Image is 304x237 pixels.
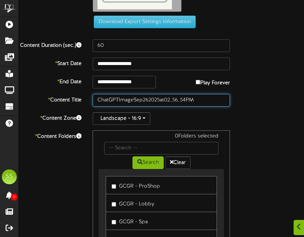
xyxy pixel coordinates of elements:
a: Download Export Settings Information [90,19,196,25]
div: SS [2,169,17,184]
input: -- Search -- [104,142,218,155]
label: GCGR - Lobby [112,198,154,208]
label: GCGR - ProShop [112,180,160,190]
input: GCGR - Lobby [112,202,116,207]
label: Content Zone [13,112,87,122]
label: Content Duration (sec.) [13,39,87,49]
button: Download Export Settings Information [94,16,196,28]
label: End Date [13,76,87,86]
div: 0 Folders selected [99,133,224,142]
button: Clear [165,156,191,169]
label: GCGR - Spa [112,216,148,226]
input: GCGR - Spa [112,220,116,224]
label: Start Date [13,58,87,68]
button: Search [132,156,164,169]
input: Play Forever [196,80,200,84]
button: Landscape - 16:9 [93,112,150,125]
input: GCGR - ProShop [112,184,116,189]
label: Play Forever [196,76,230,87]
span: 0 [11,194,17,201]
label: Content Title [13,94,87,104]
label: Content Folders [13,130,87,140]
input: Title of this Content [93,94,230,107]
